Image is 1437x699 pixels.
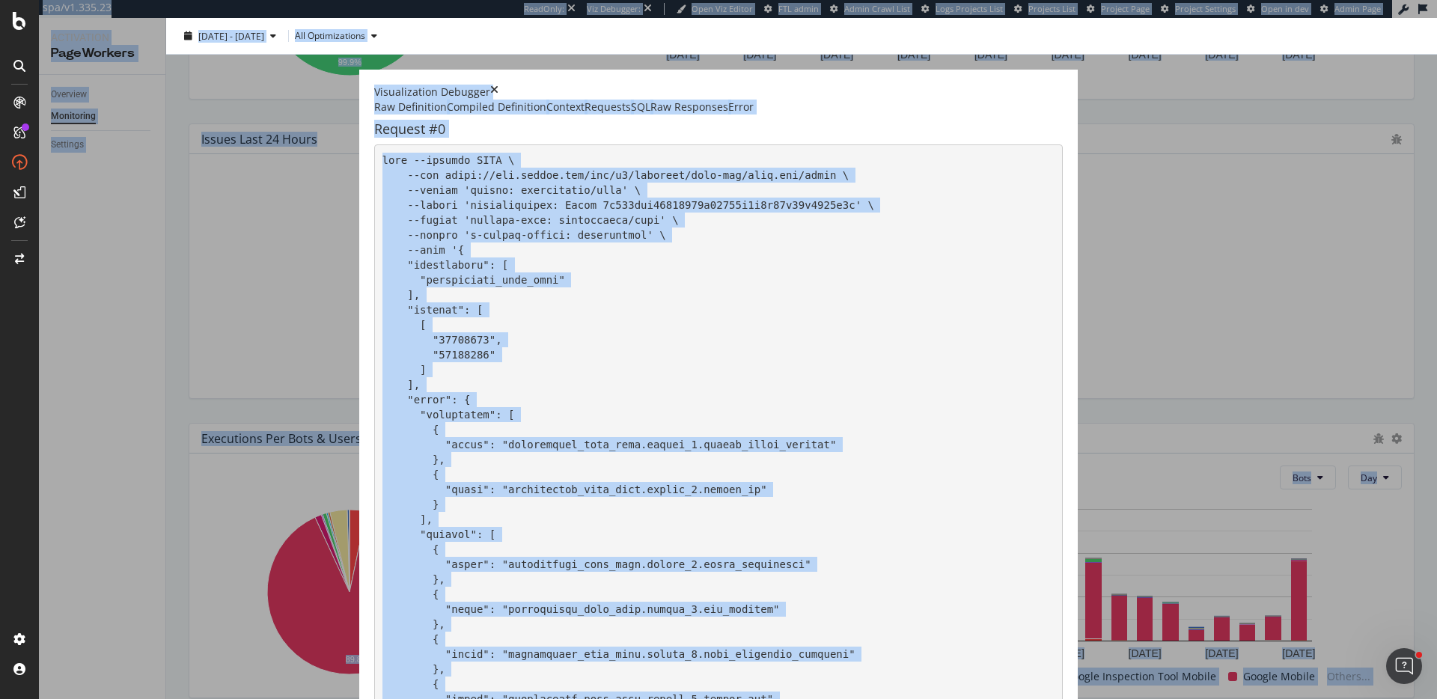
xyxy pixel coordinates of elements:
[374,85,490,100] div: Visualization Debugger
[585,100,631,115] div: Requests
[490,85,498,100] div: times
[546,100,585,115] div: Context
[198,29,264,42] span: [DATE] - [DATE]
[650,100,728,115] div: Raw Responses
[374,122,1063,137] h4: Request # 0
[374,100,447,115] div: Raw Definition
[728,100,754,115] div: Error
[1386,648,1422,684] iframe: Intercom live chat
[447,100,546,115] div: Compiled Definition
[295,31,365,40] div: All Optimizations
[631,100,650,115] div: SQL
